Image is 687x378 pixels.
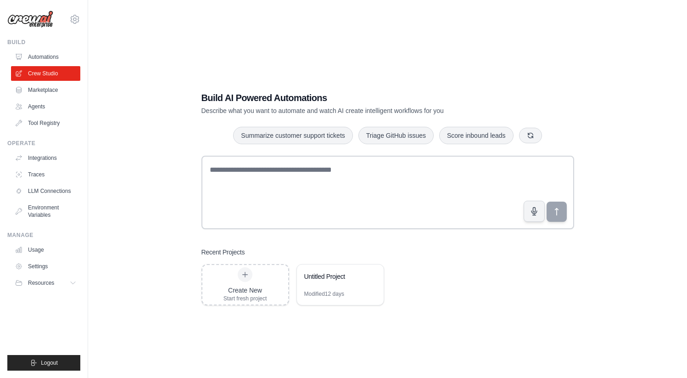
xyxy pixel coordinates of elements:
a: Environment Variables [11,200,80,222]
a: Marketplace [11,83,80,97]
a: Automations [11,50,80,64]
button: Score inbound leads [439,127,514,144]
div: Manage [7,231,80,239]
button: Get new suggestions [519,128,542,143]
button: Summarize customer support tickets [233,127,352,144]
h1: Build AI Powered Automations [201,91,510,104]
p: Describe what you want to automate and watch AI create intelligent workflows for you [201,106,510,115]
a: Crew Studio [11,66,80,81]
img: Logo [7,11,53,28]
div: Operate [7,140,80,147]
a: LLM Connections [11,184,80,198]
a: Traces [11,167,80,182]
div: Modified 12 days [304,290,344,298]
a: Tool Registry [11,116,80,130]
div: Create New [223,286,267,295]
a: Integrations [11,151,80,165]
button: Triage GitHub issues [358,127,434,144]
span: Logout [41,359,58,367]
a: Usage [11,243,80,257]
div: Start fresh project [223,295,267,302]
h3: Recent Projects [201,248,245,257]
button: Click to speak your automation idea [524,201,545,222]
span: Resources [28,279,54,287]
div: Build [7,39,80,46]
a: Settings [11,259,80,274]
div: Untitled Project [304,272,367,281]
a: Agents [11,99,80,114]
button: Resources [11,276,80,290]
button: Logout [7,355,80,371]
